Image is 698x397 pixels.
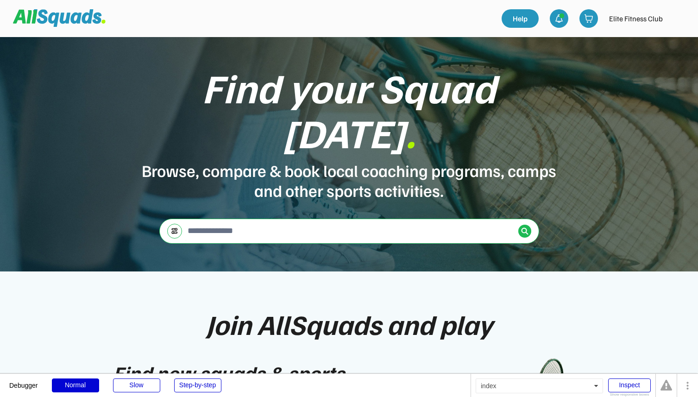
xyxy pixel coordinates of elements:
[476,378,603,393] div: index
[608,393,651,397] div: Show responsive boxes
[174,378,221,392] div: Step-by-step
[609,13,663,24] div: Elite Fitness Club
[405,107,415,158] font: .
[9,374,38,389] div: Debugger
[608,378,651,392] div: Inspect
[584,14,593,23] img: shopping-cart-01%20%281%29.svg
[502,9,539,28] a: Help
[521,227,528,235] img: Icon%20%2838%29.svg
[141,65,558,155] div: Find your Squad [DATE]
[668,9,687,28] img: yH5BAEAAAAALAAAAAABAAEAAAIBRAA7
[52,378,99,392] div: Normal
[113,378,160,392] div: Slow
[554,14,564,23] img: bell-03%20%281%29.svg
[13,9,106,27] img: Squad%20Logo.svg
[206,309,492,339] div: Join AllSquads and play
[171,227,178,234] img: settings-03.svg
[141,160,558,200] div: Browse, compare & book local coaching programs, camps and other sports activities.
[113,358,345,388] div: Find new squads & sports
